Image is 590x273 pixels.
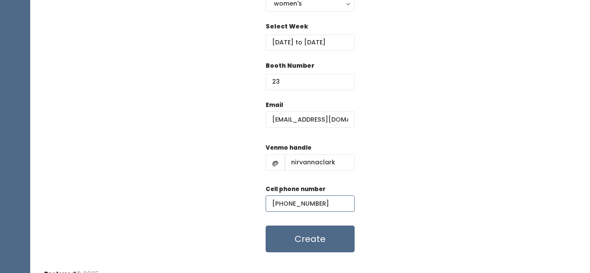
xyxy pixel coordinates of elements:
label: Email [266,101,283,110]
input: @ . [266,111,355,128]
input: Booth Number [266,74,355,90]
span: @ [266,154,285,171]
input: Select week [266,35,355,51]
label: Venmo handle [266,144,311,152]
label: Select Week [266,22,308,31]
input: (___) ___-____ [266,195,355,212]
label: Cell phone number [266,185,326,194]
button: Create [266,226,355,252]
label: Booth Number [266,61,314,70]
